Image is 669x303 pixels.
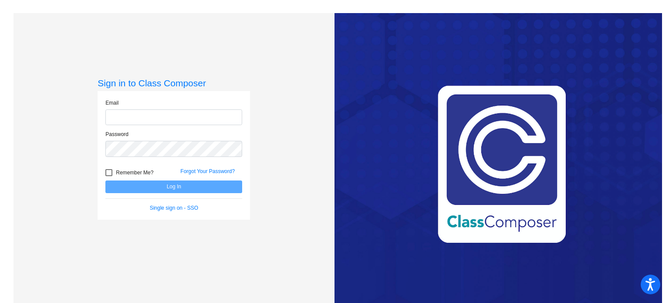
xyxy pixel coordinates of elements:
[105,130,128,138] label: Password
[105,180,242,193] button: Log In
[150,205,198,211] a: Single sign on - SSO
[98,78,250,89] h3: Sign in to Class Composer
[105,99,118,107] label: Email
[116,167,153,178] span: Remember Me?
[180,168,235,174] a: Forgot Your Password?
